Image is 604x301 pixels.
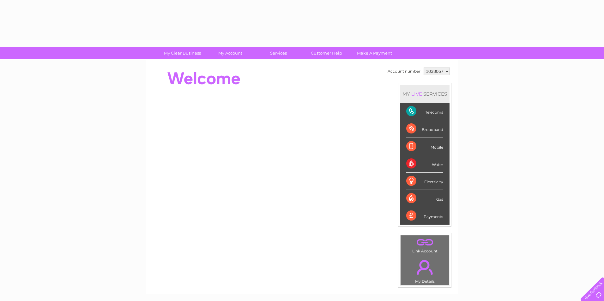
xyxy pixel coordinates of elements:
div: Broadband [406,120,443,138]
div: Water [406,155,443,173]
div: Telecoms [406,103,443,120]
td: Link Account [400,235,449,255]
div: LIVE [410,91,423,97]
a: . [402,256,447,278]
a: My Clear Business [156,47,208,59]
div: Electricity [406,173,443,190]
div: Payments [406,207,443,224]
div: Gas [406,190,443,207]
a: . [402,237,447,248]
td: Account number [386,66,422,77]
a: Make A Payment [348,47,401,59]
div: Mobile [406,138,443,155]
td: My Details [400,255,449,286]
a: Customer Help [300,47,353,59]
a: My Account [204,47,257,59]
a: Services [252,47,305,59]
div: MY SERVICES [400,85,450,103]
